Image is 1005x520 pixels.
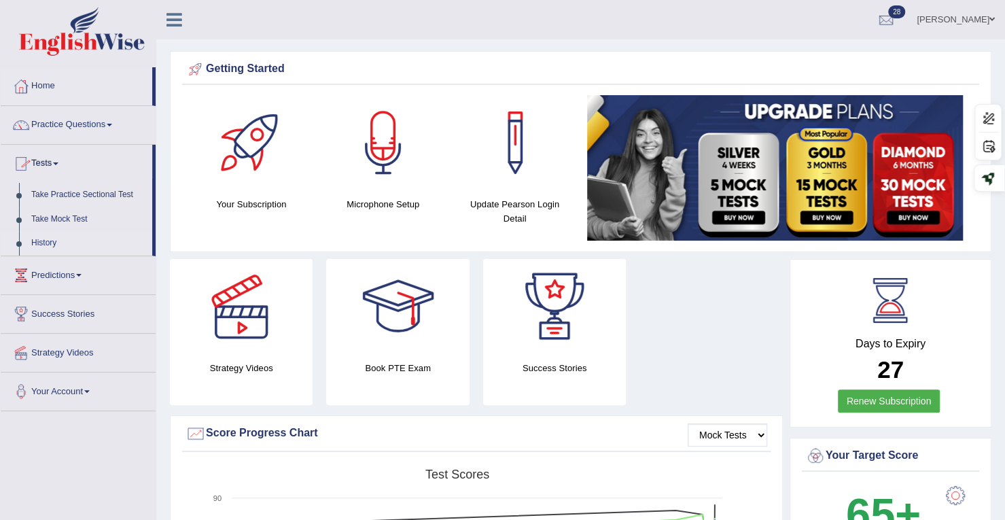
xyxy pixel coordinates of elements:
b: 27 [877,356,904,383]
h4: Strategy Videos [170,361,313,375]
div: Getting Started [186,59,976,80]
tspan: Test scores [425,468,489,481]
a: Take Practice Sectional Test [25,183,152,207]
a: Practice Questions [1,106,156,140]
a: Renew Subscription [838,389,940,413]
div: Score Progress Chart [186,423,767,444]
a: History [25,231,152,256]
h4: Days to Expiry [805,338,976,350]
div: Your Target Score [805,446,976,466]
span: 28 [888,5,905,18]
h4: Microphone Setup [324,197,442,211]
h4: Your Subscription [192,197,311,211]
text: 90 [213,494,222,502]
a: Home [1,67,152,101]
a: Take Mock Test [25,207,152,232]
a: Your Account [1,372,156,406]
a: Predictions [1,256,156,290]
a: Success Stories [1,295,156,329]
img: small5.jpg [587,95,963,241]
h4: Success Stories [483,361,626,375]
h4: Update Pearson Login Detail [456,197,574,226]
a: Tests [1,145,152,179]
a: Strategy Videos [1,334,156,368]
h4: Book PTE Exam [326,361,469,375]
